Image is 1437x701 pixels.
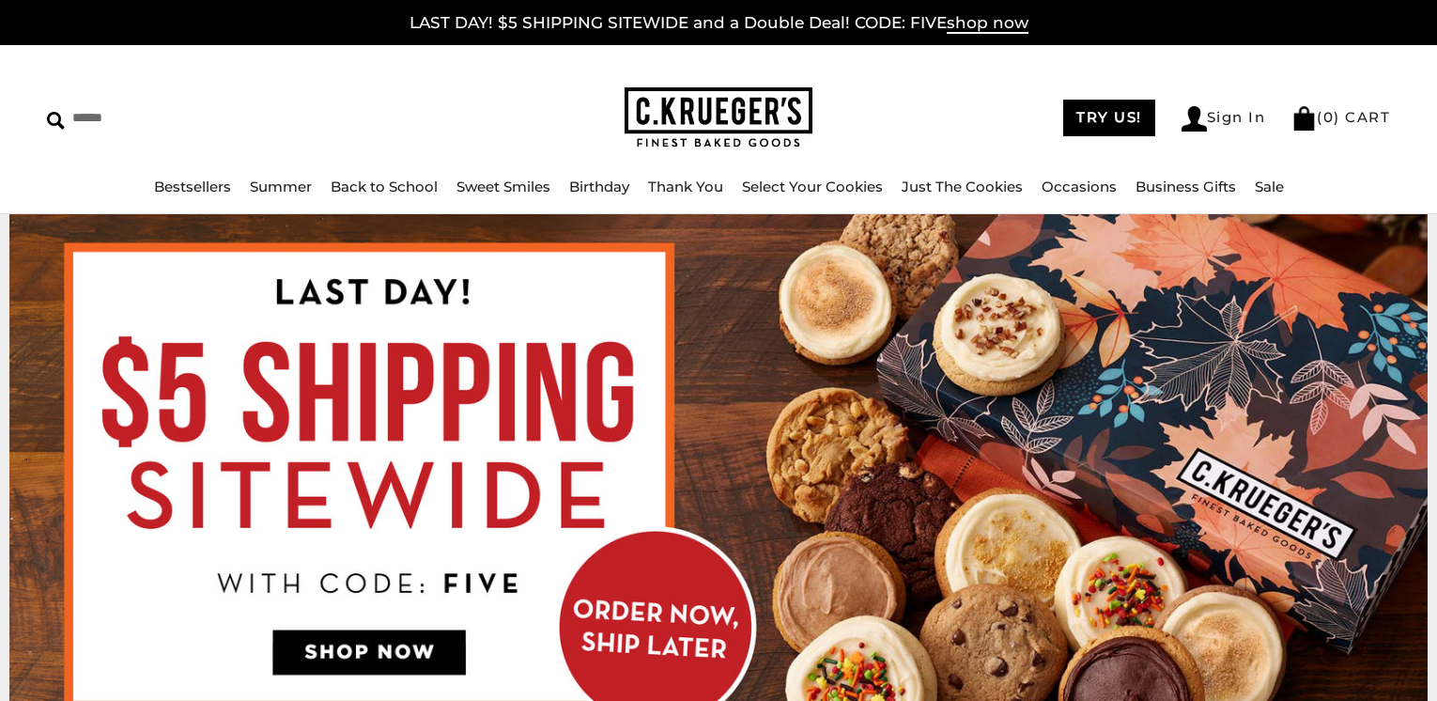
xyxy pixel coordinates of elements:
[331,178,438,195] a: Back to School
[1182,106,1207,132] img: Account
[902,178,1023,195] a: Just The Cookies
[947,13,1028,34] span: shop now
[1323,108,1335,126] span: 0
[1182,106,1266,132] a: Sign In
[409,13,1028,34] a: LAST DAY! $5 SHIPPING SITEWIDE and a Double Deal! CODE: FIVEshop now
[154,178,231,195] a: Bestsellers
[648,178,723,195] a: Thank You
[625,87,812,148] img: C.KRUEGER'S
[250,178,312,195] a: Summer
[47,103,366,132] input: Search
[569,178,629,195] a: Birthday
[1063,100,1155,136] a: TRY US!
[1291,106,1317,131] img: Bag
[1136,178,1236,195] a: Business Gifts
[1291,108,1390,126] a: (0) CART
[1042,178,1117,195] a: Occasions
[1255,178,1284,195] a: Sale
[456,178,550,195] a: Sweet Smiles
[47,112,65,130] img: Search
[742,178,883,195] a: Select Your Cookies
